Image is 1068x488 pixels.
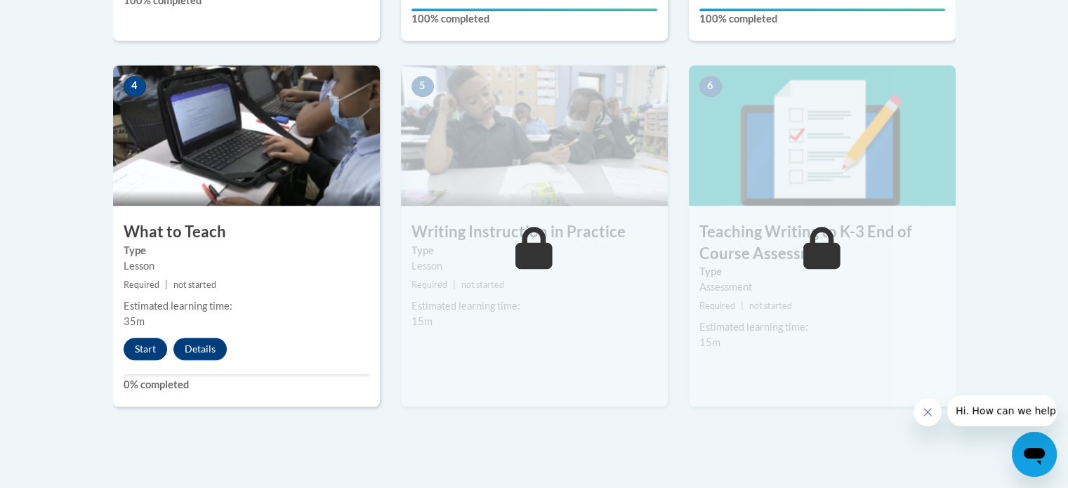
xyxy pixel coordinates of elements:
span: | [165,279,168,290]
label: Type [699,264,945,279]
label: Type [124,243,369,258]
span: not started [461,279,504,290]
div: Lesson [124,258,369,274]
label: 0% completed [124,377,369,393]
span: 15m [699,336,720,348]
h3: Teaching Writing to K-3 End of Course Assessment [689,221,956,265]
iframe: Button to launch messaging window [1012,432,1057,477]
div: Lesson [411,258,657,274]
iframe: Message from company [947,395,1057,426]
label: 100% completed [411,11,657,27]
span: Required [124,279,159,290]
img: Course Image [113,65,380,206]
span: 6 [699,76,722,97]
img: Course Image [689,65,956,206]
div: Assessment [699,279,945,295]
span: Hi. How can we help? [8,10,114,21]
span: | [741,301,744,311]
span: not started [749,301,792,311]
span: Required [411,279,447,290]
div: Your progress [699,8,945,11]
h3: What to Teach [113,221,380,243]
div: Estimated learning time: [124,298,369,314]
label: 100% completed [699,11,945,27]
span: Required [699,301,735,311]
label: Type [411,243,657,258]
span: 5 [411,76,434,97]
span: not started [173,279,216,290]
iframe: Close message [914,398,942,426]
img: Course Image [401,65,668,206]
span: 4 [124,76,146,97]
div: Estimated learning time: [411,298,657,314]
span: | [453,279,456,290]
div: Estimated learning time: [699,319,945,335]
span: 35m [124,315,145,327]
h3: Writing Instruction in Practice [401,221,668,243]
button: Details [173,338,227,360]
button: Start [124,338,167,360]
span: 15m [411,315,433,327]
div: Your progress [411,8,657,11]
